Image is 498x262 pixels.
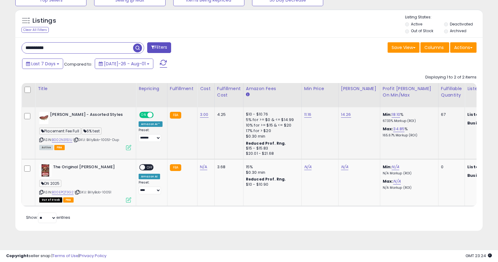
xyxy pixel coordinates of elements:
div: Displaying 1 to 2 of 2 items [425,74,477,80]
a: 18.10 [392,112,400,118]
div: Title [38,85,133,92]
b: Reduced Prof. Rng. [246,177,286,182]
div: Preset: [139,128,163,142]
button: Filters [147,42,171,53]
span: DN 2025 [39,180,61,187]
div: 5% for >= $0 & <= $14.99 [246,117,297,123]
a: 14.26 [341,112,351,118]
b: Min: [383,164,392,170]
small: FBA [170,164,181,171]
label: Out of Stock [411,28,433,33]
div: $20.01 - $21.68 [246,151,297,156]
div: 10% for >= $15 & <= $20 [246,123,297,128]
strong: Copyright [6,253,29,259]
label: Archived [450,28,466,33]
span: | SKU: BillyBob-10051-Dup [73,137,119,142]
div: Repricing [139,85,165,92]
span: Last 7 Days [31,61,56,67]
span: Placement Fee Full [39,127,81,135]
div: Fulfillment Cost [217,85,241,98]
div: Min Price [304,85,336,92]
p: Listing States: [405,14,483,20]
button: Last 7 Days [22,59,63,69]
div: Amazon Fees [246,85,299,92]
a: Privacy Policy [79,253,106,259]
div: $10 - $10.90 [246,182,297,187]
a: N/A [304,164,312,170]
div: Amazon AI * [139,121,163,127]
a: N/A [200,164,207,170]
b: Min: [383,112,392,117]
span: All listings that are currently out of stock and unavailable for purchase on Amazon [39,197,62,203]
div: 3.68 [217,164,239,170]
span: Columns [424,44,444,51]
small: FBA [170,112,181,119]
div: Fulfillable Quantity [441,85,462,98]
img: 51q1azzp6LL._SL40_.jpg [39,164,52,177]
a: N/A [393,178,400,184]
p: 67.33% Markup (ROI) [383,119,434,123]
div: $0.30 min [246,170,297,175]
button: Actions [450,42,477,53]
div: ASIN: [39,112,131,150]
span: | SKU: BillyBob-10051 [75,190,112,195]
div: Clear All Filters [21,27,49,33]
button: Columns [420,42,449,53]
a: 3.00 [200,112,209,118]
div: 17% for > $20 [246,128,297,134]
div: [PERSON_NAME] [341,85,377,92]
div: Profit [PERSON_NAME] on Min/Max [383,85,436,98]
button: [DATE]-26 - Aug-01 [95,59,153,69]
p: N/A Markup (ROI) [383,186,434,190]
a: B002N3151U [52,137,72,142]
a: N/A [392,164,399,170]
p: N/A Markup (ROI) [383,171,434,176]
th: The percentage added to the cost of goods (COGS) that forms the calculator for Min & Max prices. [380,83,438,107]
b: Reduced Prof. Rng. [246,141,286,146]
div: $10 - $10.76 [246,112,297,117]
img: 31K+YG+qdeL._SL40_.jpg [39,112,48,124]
div: seller snap | | [6,253,106,259]
span: OFF [153,112,163,118]
div: 0 [441,164,460,170]
div: Amazon AI [139,174,160,179]
span: All listings currently available for purchase on Amazon [39,145,53,150]
b: [PERSON_NAME] - Assorted Styles [50,112,124,119]
small: Amazon Fees. [246,92,250,97]
span: 2025-08-10 23:24 GMT [465,253,492,259]
div: Fulfillment [170,85,195,92]
div: ASIN: [39,164,131,202]
span: Show: entries [26,215,70,220]
span: ON [140,112,147,118]
p: 165.67% Markup (ROI) [383,133,434,138]
div: Cost [200,85,212,92]
b: Max: [383,126,393,132]
label: Active [411,21,422,27]
div: Preset: [139,180,163,194]
span: FBA [54,145,65,150]
b: The Original [PERSON_NAME] [53,164,128,172]
div: 15% [246,164,297,170]
span: Compared to: [64,61,92,67]
b: Max: [383,178,393,184]
span: 6% test [82,127,102,135]
span: OFF [145,165,155,170]
a: Terms of Use [52,253,79,259]
label: Deactivated [450,21,473,27]
span: [DATE]-26 - Aug-01 [104,61,146,67]
span: FBA [63,197,74,203]
a: N/A [341,164,348,170]
div: % [383,126,434,138]
a: 11.16 [304,112,312,118]
button: Save View [388,42,419,53]
div: 4.25 [217,112,239,117]
div: $15 - $15.83 [246,146,297,151]
b: Listed Price: [467,164,495,170]
b: Listed Price: [467,112,495,117]
div: % [383,112,434,123]
h5: Listings [33,17,56,25]
div: 67 [441,112,460,117]
div: $0.30 min [246,134,297,139]
a: 34.85 [393,126,404,132]
a: B00EPQT3G2 [52,190,74,195]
